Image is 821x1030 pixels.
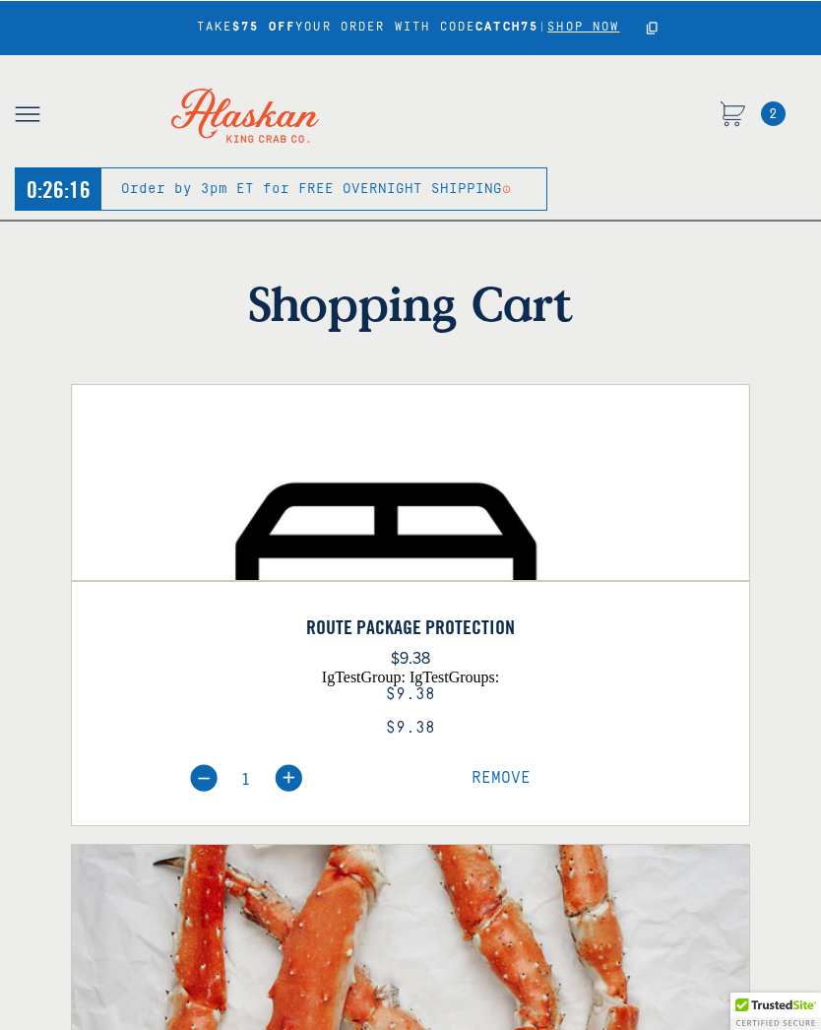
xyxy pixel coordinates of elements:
[147,64,344,167] img: Alaskan King Crab Co. logo
[72,644,749,670] p: $9.38
[15,106,40,122] img: open mobile menu
[197,21,625,34] div: TAKE YOUR ORDER WITH CODE |
[761,101,786,126] span: 2
[410,669,499,685] span: igTestGroups:
[386,719,435,737] span: $9.38
[72,615,749,639] a: Route Package Protection
[472,769,531,787] span: Remove
[121,181,502,197] div: Order by 3pm ET for FREE OVERNIGHT SHIPPING
[475,21,538,33] strong: CATCH75
[190,764,218,792] img: minus
[72,685,749,704] div: $9.38
[71,275,750,332] h1: Shopping Cart
[232,21,295,33] strong: $75 OFF
[27,177,91,201] div: 0:26:16
[720,101,745,130] a: Cart
[275,764,302,792] img: plus
[547,21,619,33] a: SHOP NOW
[761,101,786,126] a: Cart
[322,669,406,685] span: igTestGroup:
[730,993,821,1030] div: Trusted Site Badge
[472,771,531,787] a: Remove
